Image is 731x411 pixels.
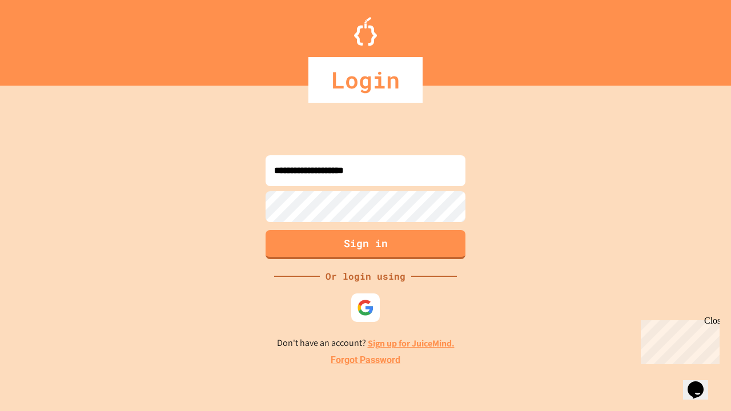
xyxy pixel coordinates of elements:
a: Forgot Password [331,353,400,367]
iframe: chat widget [636,316,720,364]
div: Chat with us now!Close [5,5,79,72]
img: google-icon.svg [357,299,374,316]
a: Sign up for JuiceMind. [368,337,455,349]
button: Sign in [266,230,465,259]
img: Logo.svg [354,17,377,46]
div: Or login using [320,269,411,283]
div: Login [308,57,423,103]
p: Don't have an account? [277,336,455,350]
iframe: chat widget [683,365,720,400]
